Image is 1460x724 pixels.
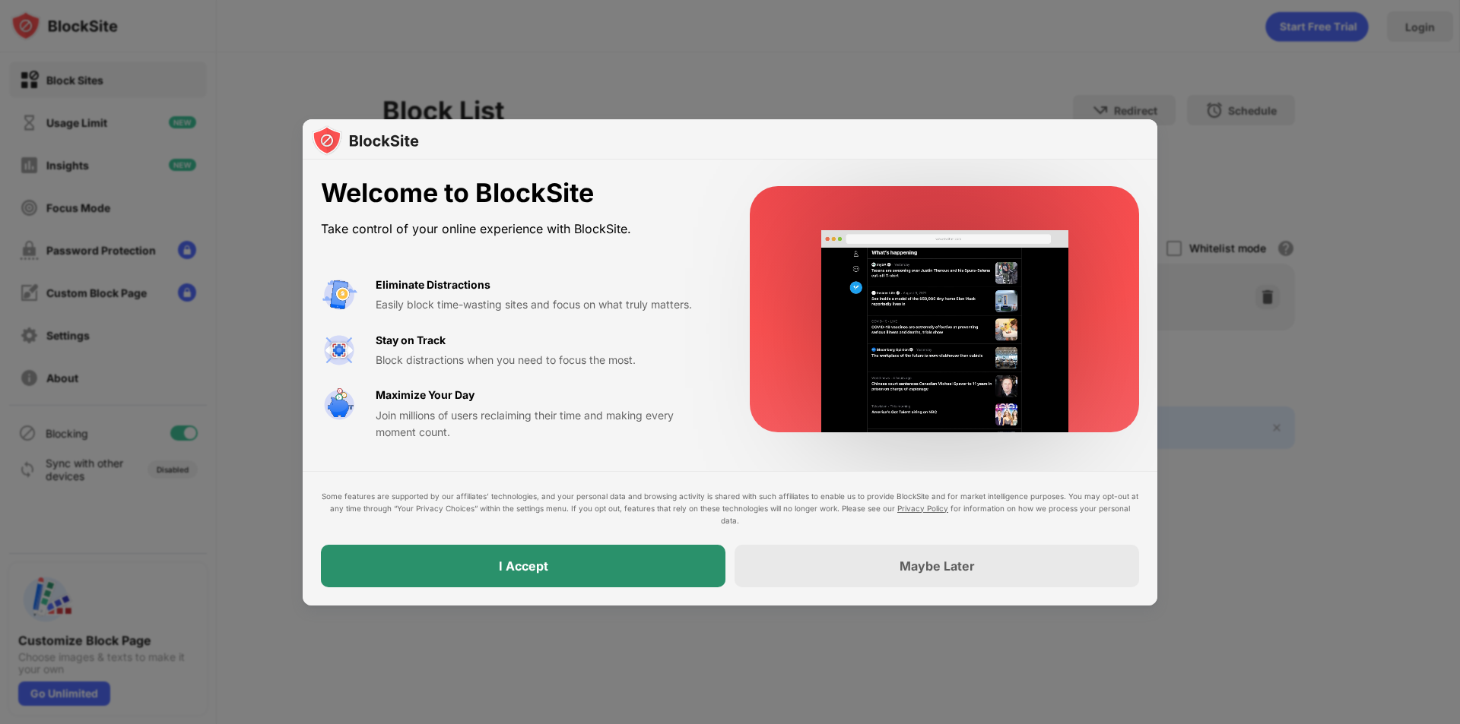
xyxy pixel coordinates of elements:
img: value-focus.svg [321,332,357,368]
a: Privacy Policy [897,504,948,513]
div: Take control of your online experience with BlockSite. [321,218,713,240]
div: Maximize Your Day [376,387,474,403]
div: Eliminate Distractions [376,277,490,293]
div: Maybe Later [900,558,975,574]
div: Join millions of users reclaiming their time and making every moment count. [376,407,713,441]
div: Easily block time-wasting sites and focus on what truly matters. [376,296,713,313]
div: I Accept [499,558,548,574]
div: Welcome to BlockSite [321,178,713,209]
img: logo-blocksite.svg [312,125,419,156]
img: value-safe-time.svg [321,387,357,423]
div: Some features are supported by our affiliates’ technologies, and your personal data and browsing ... [321,490,1139,526]
img: value-avoid-distractions.svg [321,277,357,313]
div: Block distractions when you need to focus the most. [376,352,713,368]
div: Stay on Track [376,332,446,349]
